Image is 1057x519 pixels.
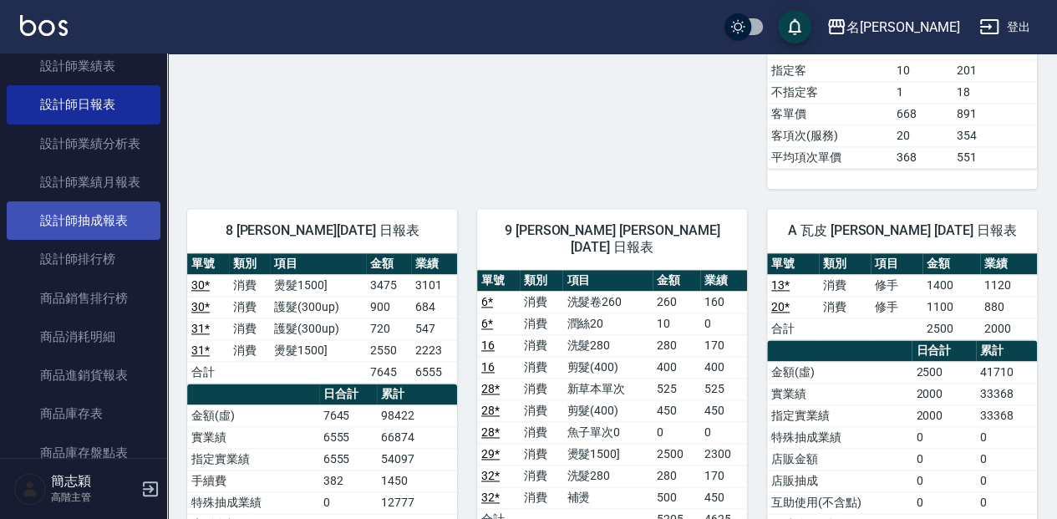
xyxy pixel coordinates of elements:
[973,12,1037,43] button: 登出
[767,491,912,513] td: 互助使用(不含點)
[820,10,966,44] button: 名[PERSON_NAME]
[912,491,975,513] td: 0
[497,222,727,256] span: 9 [PERSON_NAME] [PERSON_NAME][DATE] 日報表
[187,405,319,426] td: 金額(虛)
[819,274,871,296] td: 消費
[411,253,457,275] th: 業績
[767,405,912,426] td: 指定實業績
[270,274,366,296] td: 燙髮1500]
[767,253,1037,340] table: a dense table
[366,253,412,275] th: 金額
[976,448,1037,470] td: 0
[922,274,979,296] td: 1400
[912,340,975,362] th: 日合計
[700,356,748,378] td: 400
[700,421,748,443] td: 0
[520,486,562,508] td: 消費
[562,399,653,421] td: 剪髮(400)
[229,274,271,296] td: 消費
[653,356,699,378] td: 400
[7,125,160,163] a: 設計師業績分析表
[366,318,412,339] td: 720
[767,361,912,383] td: 金額(虛)
[767,383,912,405] td: 實業績
[767,318,819,339] td: 合計
[562,486,653,508] td: 補燙
[520,356,562,378] td: 消費
[520,421,562,443] td: 消費
[187,361,229,383] td: 合計
[892,59,952,81] td: 10
[922,253,979,275] th: 金額
[767,125,892,146] td: 客項次(服務)
[562,465,653,486] td: 洗髮280
[562,291,653,313] td: 洗髮卷260
[7,201,160,240] a: 設計師抽成報表
[700,313,748,334] td: 0
[767,81,892,103] td: 不指定客
[377,470,457,491] td: 1450
[377,491,457,513] td: 12777
[700,399,748,421] td: 450
[562,334,653,356] td: 洗髮280
[319,405,377,426] td: 7645
[366,296,412,318] td: 900
[892,146,952,168] td: 368
[871,253,922,275] th: 項目
[520,378,562,399] td: 消費
[187,253,457,384] table: a dense table
[653,443,699,465] td: 2500
[319,470,377,491] td: 382
[207,222,437,239] span: 8 [PERSON_NAME][DATE] 日報表
[976,470,1037,491] td: 0
[7,47,160,85] a: 設計師業績表
[912,470,975,491] td: 0
[980,274,1037,296] td: 1120
[767,253,819,275] th: 單號
[319,448,377,470] td: 6555
[980,318,1037,339] td: 2000
[892,81,952,103] td: 1
[51,473,136,490] h5: 簡志穎
[7,434,160,472] a: 商品庫存盤點表
[411,339,457,361] td: 2223
[187,426,319,448] td: 實業績
[778,10,811,43] button: save
[912,361,975,383] td: 2500
[653,313,699,334] td: 10
[366,274,412,296] td: 3475
[767,146,892,168] td: 平均項次單價
[653,378,699,399] td: 525
[229,339,271,361] td: 消費
[319,426,377,448] td: 6555
[922,296,979,318] td: 1100
[51,490,136,505] p: 高階主管
[319,384,377,405] th: 日合計
[520,313,562,334] td: 消費
[787,222,1017,239] span: A 瓦皮 [PERSON_NAME] [DATE] 日報表
[229,296,271,318] td: 消費
[653,421,699,443] td: 0
[952,146,1037,168] td: 551
[270,318,366,339] td: 護髮(300up)
[187,470,319,491] td: 手續費
[187,253,229,275] th: 單號
[7,356,160,394] a: 商品進銷貨報表
[366,361,412,383] td: 7645
[767,103,892,125] td: 客單價
[912,405,975,426] td: 2000
[767,426,912,448] td: 特殊抽成業績
[7,163,160,201] a: 設計師業績月報表
[976,426,1037,448] td: 0
[922,318,979,339] td: 2500
[377,384,457,405] th: 累計
[653,334,699,356] td: 280
[229,318,271,339] td: 消費
[520,334,562,356] td: 消費
[187,491,319,513] td: 特殊抽成業績
[7,279,160,318] a: 商品銷售排行榜
[952,59,1037,81] td: 201
[700,378,748,399] td: 525
[653,486,699,508] td: 500
[976,383,1037,405] td: 33368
